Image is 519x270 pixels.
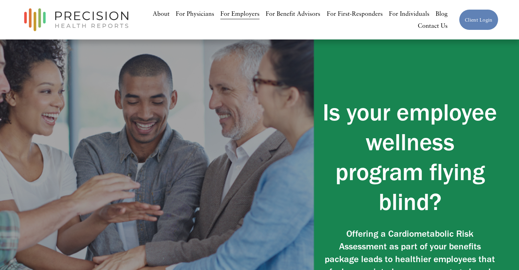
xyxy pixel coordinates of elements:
a: For Benefit Advisors [266,8,320,20]
a: For Employers [220,8,259,20]
a: Blog [436,8,448,20]
a: For Physicians [176,8,214,20]
a: Client Login [459,9,498,30]
a: For Individuals [389,8,429,20]
a: About [153,8,170,20]
img: Precision Health Reports [21,5,132,34]
iframe: Chat Widget [485,237,519,270]
h1: Is your employee wellness program flying blind? [322,97,498,216]
a: For First-Responders [327,8,383,20]
a: Contact Us [418,20,448,32]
